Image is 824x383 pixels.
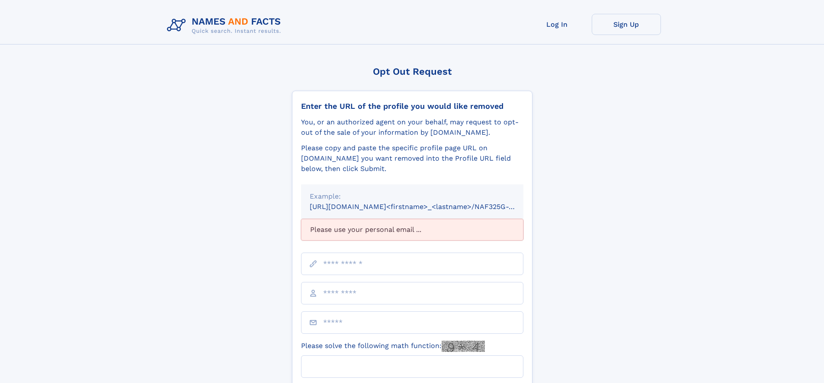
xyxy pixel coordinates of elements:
img: Logo Names and Facts [164,14,288,37]
label: Please solve the following math function: [301,341,485,352]
div: You, or an authorized agent on your behalf, may request to opt-out of the sale of your informatio... [301,117,523,138]
div: Enter the URL of the profile you would like removed [301,101,523,111]
small: [URL][DOMAIN_NAME]<firstname>_<lastname>/NAF325G-xxxxxxxx [310,203,540,211]
div: Please copy and paste the specific profile page URL on [DOMAIN_NAME] you want removed into the Pr... [301,143,523,174]
div: Example: [310,191,515,202]
a: Sign Up [592,14,661,35]
div: Please use your personal email ... [301,219,523,241]
div: Opt Out Request [292,66,532,77]
a: Log In [523,14,592,35]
